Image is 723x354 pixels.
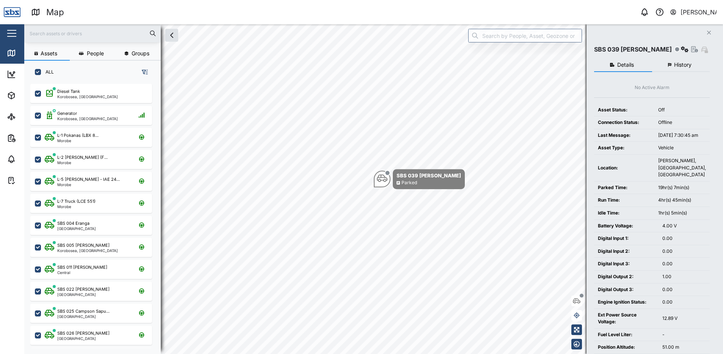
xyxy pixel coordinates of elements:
[598,222,655,230] div: Battery Voltage:
[46,6,64,19] div: Map
[374,169,465,189] div: Map marker
[57,271,107,274] div: Central
[662,273,706,280] div: 1.00
[670,7,717,17] button: [PERSON_NAME]
[29,28,156,39] input: Search assets or drivers
[674,62,692,67] span: History
[57,161,108,164] div: Morobe
[598,331,655,338] div: Fuel Level Liter:
[662,260,706,268] div: 0.00
[598,119,651,126] div: Connection Status:
[57,227,96,230] div: [GEOGRAPHIC_DATA]
[397,172,461,179] div: SBS 039 [PERSON_NAME]
[598,344,655,351] div: Position Altitude:
[24,24,723,354] canvas: Map
[57,330,110,337] div: SBS 026 [PERSON_NAME]
[662,248,706,255] div: 0.00
[598,248,655,255] div: Digital Input 2:
[598,107,651,114] div: Asset Status:
[20,113,38,121] div: Sites
[57,337,110,340] div: [GEOGRAPHIC_DATA]
[20,49,37,57] div: Map
[662,235,706,242] div: 0.00
[658,132,706,139] div: [DATE] 7:30:45 am
[57,95,118,99] div: Korobosea, [GEOGRAPHIC_DATA]
[598,197,651,204] div: Run Time:
[57,242,110,249] div: SBS 005 [PERSON_NAME]
[658,210,706,217] div: 1hr(s) 5min(s)
[658,107,706,114] div: Off
[87,51,104,56] span: People
[598,210,651,217] div: Idle Time:
[57,183,120,186] div: Morobe
[598,164,651,172] div: Location:
[598,299,655,306] div: Engine Ignition Status:
[41,69,54,75] label: ALL
[57,308,110,315] div: SBS 025 Campson Sapu...
[57,315,110,318] div: [GEOGRAPHIC_DATA]
[57,132,99,139] div: L-1 Pokanas (LBX 8...
[57,293,110,296] div: [GEOGRAPHIC_DATA]
[57,117,118,121] div: Korobosea, [GEOGRAPHIC_DATA]
[57,249,118,252] div: Korobosea, [GEOGRAPHIC_DATA]
[20,176,41,185] div: Tasks
[658,184,706,191] div: 19hr(s) 7min(s)
[662,222,706,230] div: 4.00 V
[662,299,706,306] div: 0.00
[662,331,706,338] div: -
[468,29,582,42] input: Search by People, Asset, Geozone or Place
[41,51,57,56] span: Assets
[30,81,160,348] div: grid
[20,70,54,78] div: Dashboard
[57,154,108,161] div: L-2 [PERSON_NAME] (F...
[598,184,651,191] div: Parked Time:
[598,273,655,280] div: Digital Output 2:
[594,45,672,54] div: SBS 039 [PERSON_NAME]
[658,144,706,152] div: Vehicle
[57,205,96,208] div: Morobe
[20,134,45,142] div: Reports
[20,155,43,163] div: Alarms
[662,286,706,293] div: 0.00
[658,157,706,179] div: [PERSON_NAME], [GEOGRAPHIC_DATA], [GEOGRAPHIC_DATA]
[57,176,120,183] div: L-5 [PERSON_NAME] - IAE 24...
[4,4,20,20] img: Main Logo
[57,110,77,117] div: Generator
[598,235,655,242] div: Digital Input 1:
[57,286,110,293] div: SBS 022 [PERSON_NAME]
[635,84,670,91] div: No Active Alarm
[658,197,706,204] div: 4hr(s) 45min(s)
[681,8,717,17] div: [PERSON_NAME]
[57,139,99,143] div: Morobe
[598,132,651,139] div: Last Message:
[57,198,96,205] div: L-7 Truck (LCE 551)
[598,260,655,268] div: Digital Input 3:
[658,119,706,126] div: Offline
[598,144,651,152] div: Asset Type:
[57,220,89,227] div: SBS 004 Eranga
[617,62,634,67] span: Details
[132,51,149,56] span: Groups
[598,286,655,293] div: Digital Output 3:
[662,344,706,351] div: 51.00 m
[401,179,417,186] div: Parked
[57,264,107,271] div: SBS 011 [PERSON_NAME]
[57,88,80,95] div: Diesel Tank
[598,312,655,326] div: Ext Power Source Voltage:
[662,315,706,322] div: 12.89 V
[20,91,43,100] div: Assets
